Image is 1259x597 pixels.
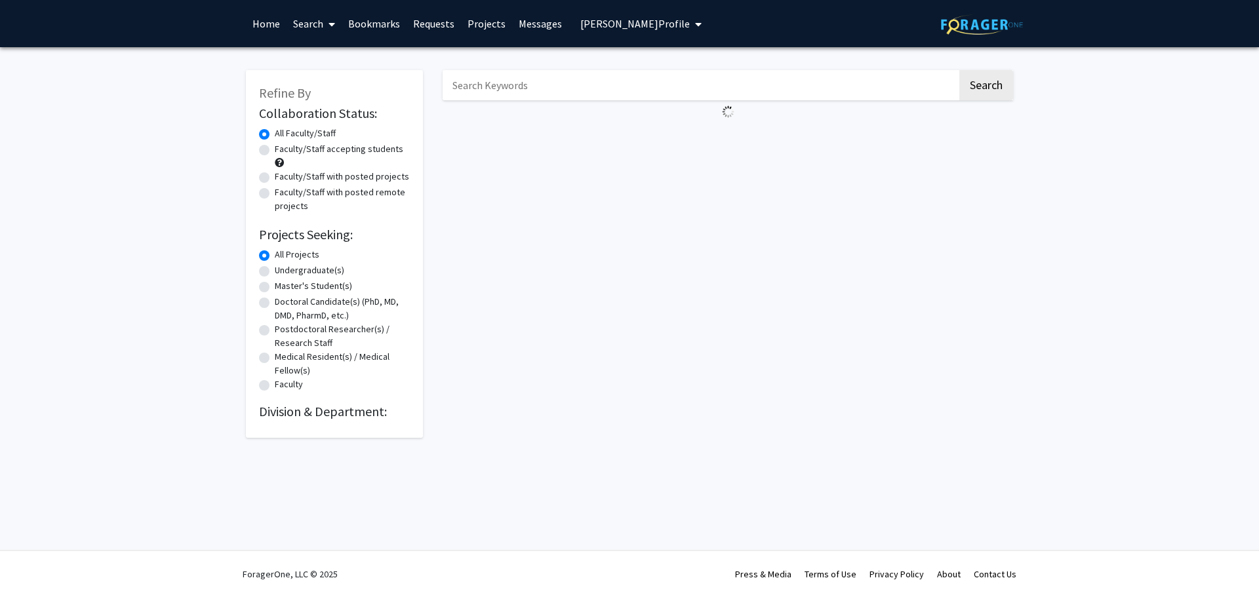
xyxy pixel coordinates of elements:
span: [PERSON_NAME] Profile [580,17,690,30]
h2: Division & Department: [259,404,410,419]
label: Postdoctoral Researcher(s) / Research Staff [275,322,410,350]
a: Contact Us [974,568,1016,580]
label: Faculty [275,377,303,391]
span: Refine By [259,85,311,101]
label: Faculty/Staff with posted projects [275,170,409,183]
img: ForagerOne Logo [941,14,1023,35]
a: About [937,568,961,580]
label: Undergraduate(s) [275,263,344,277]
label: All Projects [275,248,319,261]
label: Faculty/Staff accepting students [275,142,403,156]
a: Privacy Policy [869,568,924,580]
label: Faculty/Staff with posted remote projects [275,185,410,213]
a: Press & Media [735,568,791,580]
a: Home [246,1,287,47]
a: Bookmarks [342,1,407,47]
a: Requests [407,1,461,47]
button: Search [959,70,1013,100]
a: Projects [461,1,512,47]
img: Loading [717,100,740,123]
a: Messages [512,1,569,47]
label: All Faculty/Staff [275,126,336,140]
a: Search [287,1,342,47]
label: Doctoral Candidate(s) (PhD, MD, DMD, PharmD, etc.) [275,295,410,322]
label: Master's Student(s) [275,279,352,293]
label: Medical Resident(s) / Medical Fellow(s) [275,350,410,377]
div: ForagerOne, LLC © 2025 [243,551,338,597]
a: Terms of Use [805,568,856,580]
input: Search Keywords [443,70,957,100]
h2: Projects Seeking: [259,227,410,242]
nav: Page navigation [443,123,1013,153]
h2: Collaboration Status: [259,106,410,121]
